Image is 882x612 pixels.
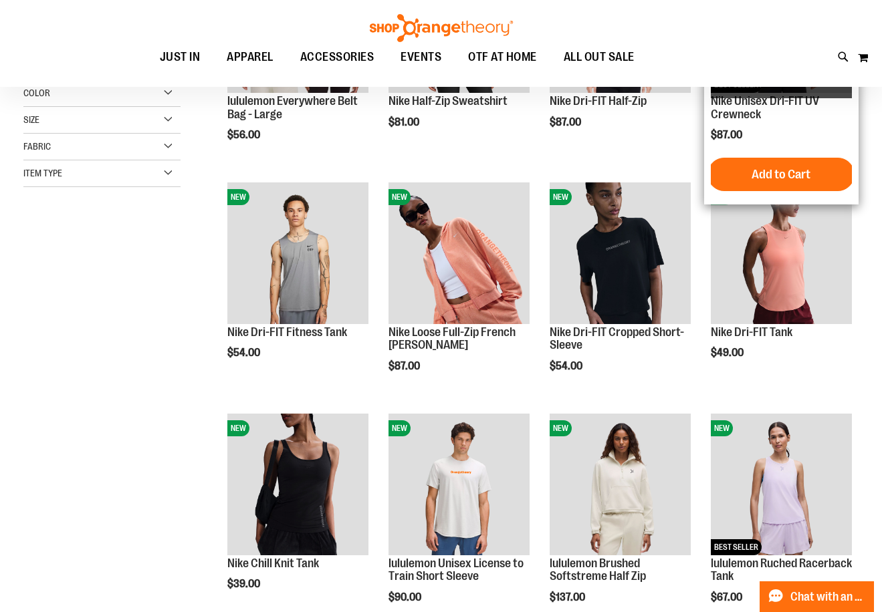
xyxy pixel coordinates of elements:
[389,360,422,372] span: $87.00
[564,42,635,72] span: ALL OUT SALE
[227,325,347,339] a: Nike Dri-FIT Fitness Tank
[227,557,319,570] a: Nike Chill Knit Tank
[711,414,852,555] img: lululemon Ruched Racerback Tank
[790,591,866,603] span: Chat with an Expert
[550,414,691,557] a: lululemon Brushed Softstreme Half ZipNEW
[389,94,508,108] a: Nike Half-Zip Sweatshirt
[711,94,819,121] a: Nike Unisex Dri-FIT UV Crewneck
[711,591,744,603] span: $67.00
[760,581,875,612] button: Chat with an Expert
[707,158,855,191] button: Add to Cart
[550,182,691,325] a: Nike Dri-FIT Cropped Short-SleeveNEW
[389,182,530,323] img: Nike Loose Full-Zip French Terry Hoodie
[227,129,262,141] span: $56.00
[389,414,530,557] a: lululemon Unisex License to Train Short SleeveNEW
[711,325,792,339] a: Nike Dri-FIT Tank
[300,42,374,72] span: ACCESSORIES
[227,182,368,323] img: Nike Dri-FIT Fitness Tank
[389,116,421,128] span: $81.00
[468,42,537,72] span: OTF AT HOME
[752,167,810,182] span: Add to Cart
[227,578,262,590] span: $39.00
[704,176,859,393] div: product
[221,176,375,393] div: product
[711,129,744,141] span: $87.00
[711,182,852,323] img: Nike Dri-FIT Tank
[389,325,516,352] a: Nike Loose Full-Zip French [PERSON_NAME]
[23,168,62,178] span: Item Type
[389,591,423,603] span: $90.00
[711,539,762,555] span: BEST SELLER
[550,591,587,603] span: $137.00
[160,42,201,72] span: JUST IN
[550,420,572,436] span: NEW
[550,94,647,108] a: Nike Dri-FIT Half-Zip
[23,141,51,152] span: Fabric
[227,42,273,72] span: APPAREL
[23,88,50,98] span: Color
[550,189,572,205] span: NEW
[711,420,733,436] span: NEW
[711,557,852,583] a: lululemon Ruched Racerback Tank
[550,360,584,372] span: $54.00
[401,42,441,72] span: EVENTS
[389,189,411,205] span: NEW
[550,182,691,323] img: Nike Dri-FIT Cropped Short-Sleeve
[550,325,684,352] a: Nike Dri-FIT Cropped Short-Sleeve
[227,182,368,325] a: Nike Dri-FIT Fitness TankNEW
[23,114,39,125] span: Size
[227,189,249,205] span: NEW
[368,14,515,42] img: Shop Orangetheory
[711,182,852,325] a: Nike Dri-FIT TankNEW
[227,94,358,121] a: lululemon Everywhere Belt Bag - Large
[227,420,249,436] span: NEW
[711,414,852,557] a: lululemon Ruched Racerback TankNEWBEST SELLER
[227,414,368,555] img: Nike Chill Knit Tank
[711,347,746,359] span: $49.00
[550,116,583,128] span: $87.00
[382,176,536,406] div: product
[227,347,262,359] span: $54.00
[389,557,524,583] a: lululemon Unisex License to Train Short Sleeve
[389,182,530,325] a: Nike Loose Full-Zip French Terry HoodieNEW
[550,557,646,583] a: lululemon Brushed Softstreme Half Zip
[389,420,411,436] span: NEW
[227,414,368,557] a: Nike Chill Knit TankNEW
[543,176,697,406] div: product
[389,414,530,555] img: lululemon Unisex License to Train Short Sleeve
[550,414,691,555] img: lululemon Brushed Softstreme Half Zip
